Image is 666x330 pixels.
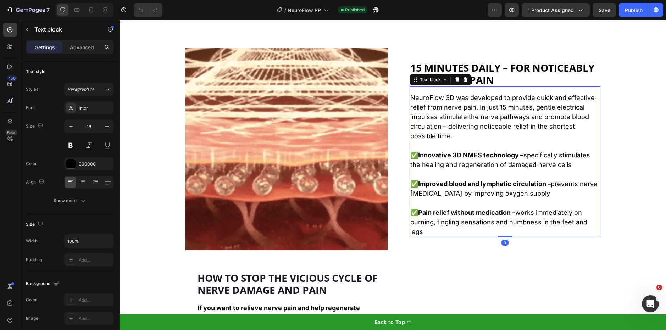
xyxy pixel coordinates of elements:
div: Undo/Redo [134,3,162,17]
div: Add... [79,297,112,303]
p: NeuroFlow 3D was developed to provide quick and effective relief from nerve pain. In just 15 minu... [291,73,480,121]
span: 8 [656,285,662,290]
div: Back to Top ↑ [255,298,292,306]
div: Beta [5,130,17,135]
p: works immediately on burning, tingling sensations and numbness in the feet and legs [291,188,480,217]
div: Text style [26,68,45,75]
div: Background [26,279,60,289]
div: 450 [7,75,17,81]
p: specifically stimulates the healing and regeneration of damaged nerve cells [291,130,480,159]
img: juy9rj-h264-hd-ezgif.com-gif-to-webp-converter_1.webp [66,28,268,230]
div: Align [26,178,46,187]
button: Show more [26,194,114,207]
div: Inter [79,105,112,111]
button: Publish [619,3,649,17]
p: Advanced [70,44,94,51]
div: Publish [625,6,643,14]
div: Text block [299,57,323,63]
div: 0 [382,220,389,226]
strong: If you want to relieve nerve pain and help regenerate damaged nerves, you need to address the und... [78,284,264,311]
strong: ✅Improved blood and lymphatic circulation – [291,160,431,168]
iframe: Design area [120,20,666,330]
p: Text block [34,25,95,34]
div: Padding [26,257,42,263]
strong: 15 minutes daily – for noticeably less nerve pain [291,41,475,67]
strong: ✅Pain relief without medication – [291,189,396,196]
strong: ✅Innovative 3D NMES technology – [291,132,404,139]
div: 000000 [79,161,112,167]
span: Save [599,7,610,13]
button: Save [593,3,616,17]
div: Font [26,105,35,111]
div: Color [26,161,37,167]
button: Paragraph 1* [64,83,114,96]
span: 1 product assigned [528,6,574,14]
strong: How to stop the vicious cycle of nerve damage and pain [78,251,258,277]
p: Settings [35,44,55,51]
div: Styles [26,86,38,93]
input: Auto [65,235,113,247]
div: Color [26,297,37,303]
div: Show more [54,197,87,204]
iframe: Intercom live chat [642,295,659,312]
div: Image [26,315,38,321]
p: prevents nerve [MEDICAL_DATA] by improving oxygen supply [291,159,480,188]
p: 7 [46,6,50,14]
div: Width [26,238,38,244]
div: Add... [79,257,112,263]
button: 7 [3,3,53,17]
div: Add... [79,315,112,322]
span: / [284,6,286,14]
button: 1 product assigned [522,3,590,17]
div: Size [26,122,45,131]
span: Published [345,7,365,13]
span: NeuroFlow PP [288,6,321,14]
span: Paragraph 1* [67,86,94,93]
div: Size [26,220,45,229]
